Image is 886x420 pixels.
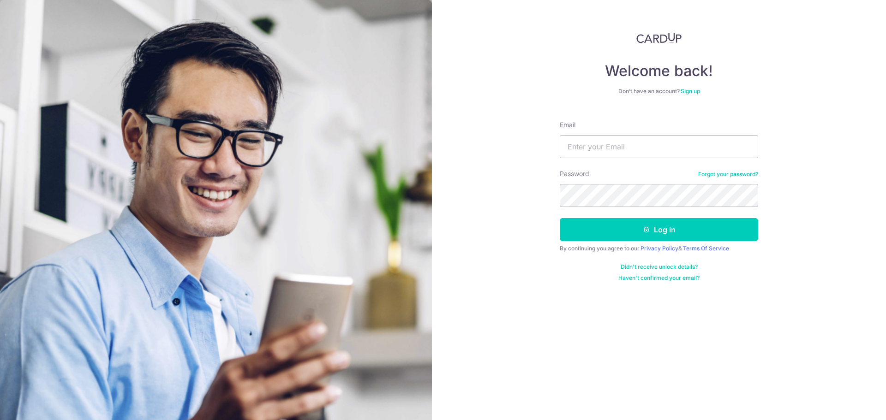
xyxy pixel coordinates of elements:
[681,88,700,95] a: Sign up
[560,245,758,252] div: By continuing you agree to our &
[636,32,682,43] img: CardUp Logo
[641,245,678,252] a: Privacy Policy
[560,120,575,130] label: Email
[560,135,758,158] input: Enter your Email
[698,171,758,178] a: Forgot your password?
[560,62,758,80] h4: Welcome back!
[621,263,698,271] a: Didn't receive unlock details?
[683,245,729,252] a: Terms Of Service
[560,88,758,95] div: Don’t have an account?
[560,169,589,178] label: Password
[560,218,758,241] button: Log in
[618,274,700,282] a: Haven't confirmed your email?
